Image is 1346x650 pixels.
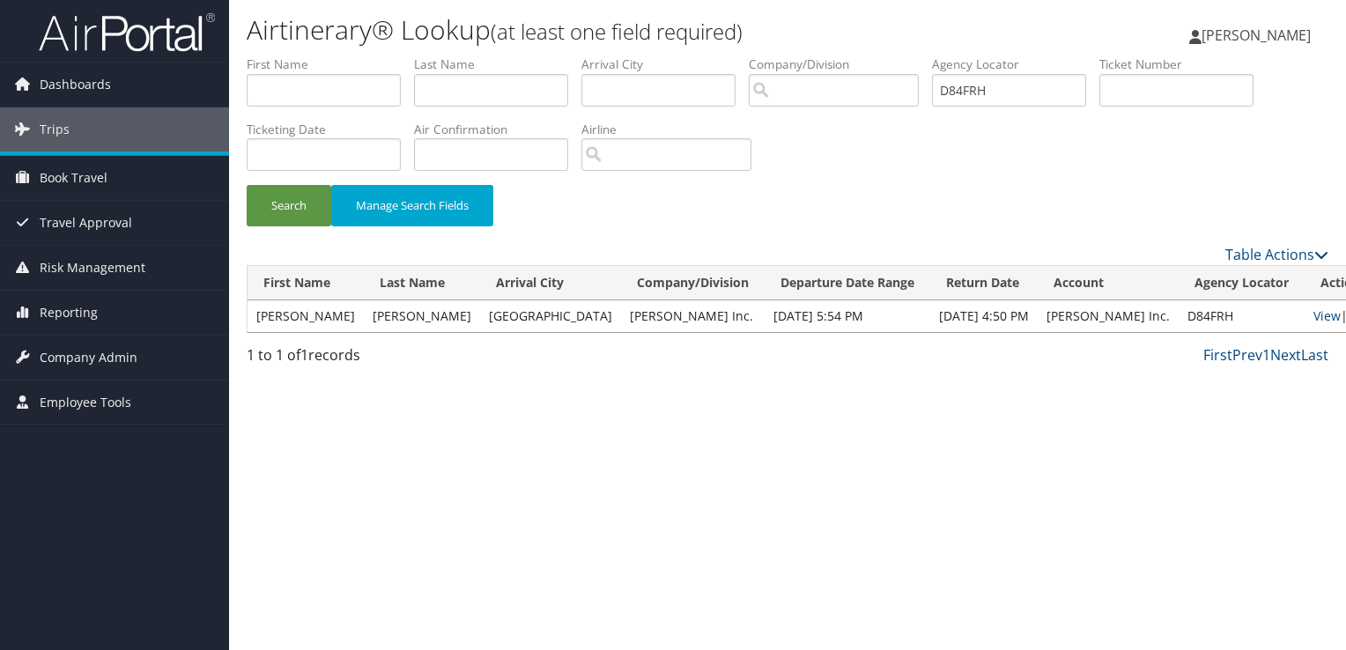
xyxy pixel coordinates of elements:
th: Company/Division [621,266,765,300]
a: Table Actions [1225,245,1328,264]
span: Company Admin [40,336,137,380]
span: [PERSON_NAME] [1202,26,1311,45]
span: Book Travel [40,156,107,200]
th: Account: activate to sort column ascending [1038,266,1179,300]
label: Last Name [414,55,581,73]
span: Trips [40,107,70,151]
a: View [1313,307,1341,324]
td: [PERSON_NAME] [364,300,480,332]
a: Next [1270,345,1301,365]
a: 1 [1262,345,1270,365]
td: [PERSON_NAME] Inc. [621,300,765,332]
span: Employee Tools [40,380,131,425]
td: [DATE] 5:54 PM [765,300,930,332]
th: Agency Locator: activate to sort column ascending [1179,266,1305,300]
img: airportal-logo.png [39,11,215,53]
label: First Name [247,55,414,73]
h1: Airtinerary® Lookup [247,11,968,48]
th: Departure Date Range: activate to sort column ascending [765,266,930,300]
span: Risk Management [40,246,145,290]
small: (at least one field required) [491,17,743,46]
label: Arrival City [581,55,749,73]
td: [GEOGRAPHIC_DATA] [480,300,621,332]
label: Air Confirmation [414,121,581,138]
span: Reporting [40,291,98,335]
label: Company/Division [749,55,932,73]
a: Prev [1232,345,1262,365]
td: D84FRH [1179,300,1305,332]
th: Return Date: activate to sort column ascending [930,266,1038,300]
th: Last Name: activate to sort column ascending [364,266,480,300]
button: Manage Search Fields [331,185,493,226]
a: First [1203,345,1232,365]
div: 1 to 1 of records [247,344,498,374]
label: Ticket Number [1099,55,1267,73]
span: 1 [300,345,308,365]
label: Agency Locator [932,55,1099,73]
th: First Name: activate to sort column descending [248,266,364,300]
td: [PERSON_NAME] Inc. [1038,300,1179,332]
th: Arrival City: activate to sort column ascending [480,266,621,300]
td: [PERSON_NAME] [248,300,364,332]
label: Ticketing Date [247,121,414,138]
span: Travel Approval [40,201,132,245]
button: Search [247,185,331,226]
td: [DATE] 4:50 PM [930,300,1038,332]
a: Last [1301,345,1328,365]
span: Dashboards [40,63,111,107]
a: [PERSON_NAME] [1189,9,1328,62]
label: Airline [581,121,765,138]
